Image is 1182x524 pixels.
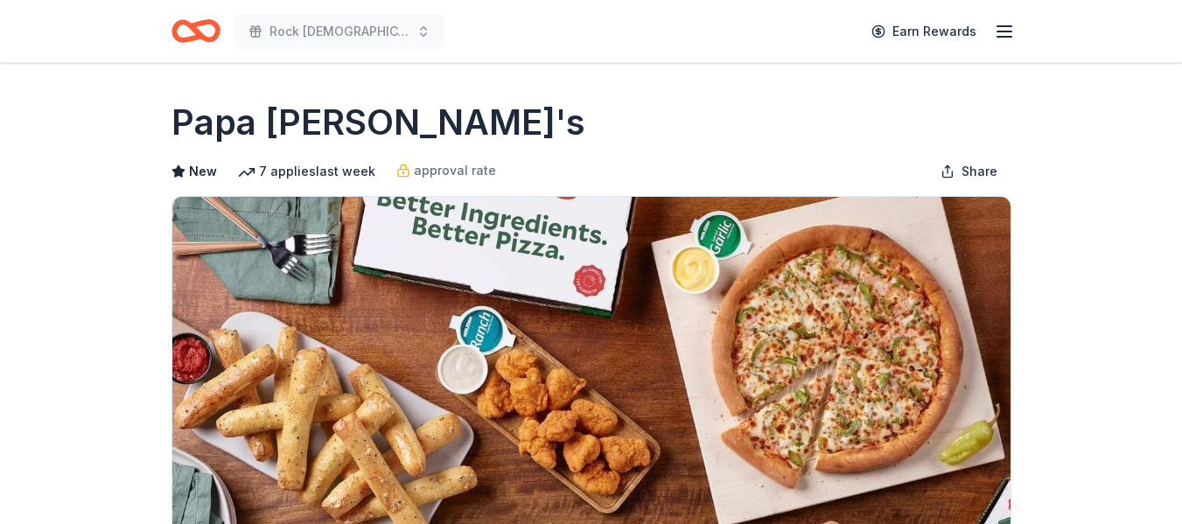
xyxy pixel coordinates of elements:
[861,16,987,47] a: Earn Rewards
[962,161,997,182] span: Share
[171,10,220,52] a: Home
[396,160,496,181] a: approval rate
[234,14,444,49] button: Rock [DEMOGRAPHIC_DATA] 17th Annual Music Fest
[269,21,409,42] span: Rock [DEMOGRAPHIC_DATA] 17th Annual Music Fest
[414,160,496,181] span: approval rate
[238,161,375,182] div: 7 applies last week
[189,161,217,182] span: New
[927,154,1011,189] button: Share
[171,98,585,147] h1: Papa [PERSON_NAME]'s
